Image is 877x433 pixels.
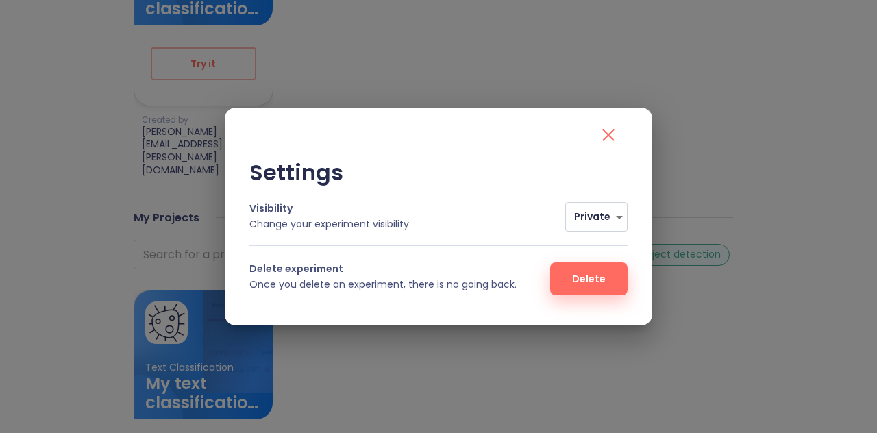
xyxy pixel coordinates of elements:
b: Visibility [249,201,293,215]
p: Once you delete an experiment, there is no going back. [249,278,517,291]
p: Change your experiment visibility [249,218,409,231]
div: Private [565,202,628,232]
button: close [589,116,628,154]
h2: Settings [249,160,628,186]
b: Delete experiment [249,262,343,275]
button: Delete [550,262,628,295]
span: Delete [572,271,606,288]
